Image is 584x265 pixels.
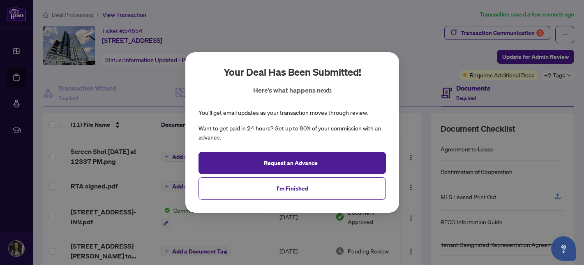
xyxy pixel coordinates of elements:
div: Want to get paid in 24 hours? Get up to 80% of your commission with an advance. [199,124,386,142]
button: Request an Advance [199,152,386,174]
p: Here’s what happens next: [253,85,331,95]
span: Request an Advance [263,156,317,170]
button: I'm Finished [199,177,386,200]
h2: Your deal has been submitted! [223,65,361,79]
div: You’ll get email updates as your transaction moves through review. [199,108,368,117]
button: Open asap [551,236,576,261]
span: I'm Finished [276,182,308,195]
